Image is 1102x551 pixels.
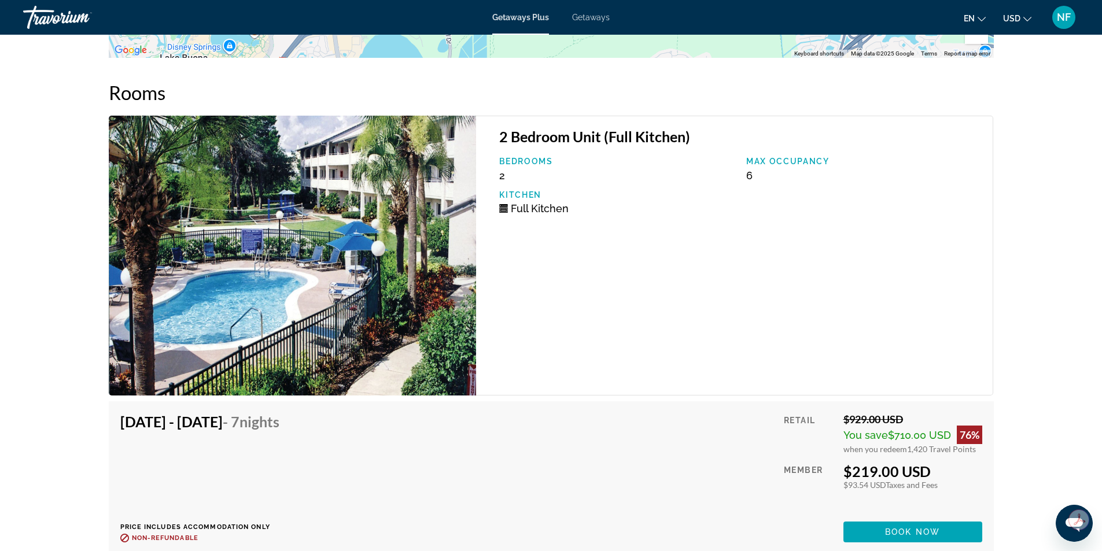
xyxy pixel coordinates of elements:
[784,463,834,513] div: Member
[794,50,844,58] button: Keyboard shortcuts
[499,128,981,145] h3: 2 Bedroom Unit (Full Kitchen)
[572,13,610,22] a: Getaways
[851,50,914,57] span: Map data ©2025 Google
[1003,14,1020,23] span: USD
[843,522,982,542] button: Book now
[120,413,279,430] h4: [DATE] - [DATE]
[109,81,994,104] h2: Rooms
[239,413,279,430] span: Nights
[1056,505,1093,542] iframe: Button to launch messaging window
[746,169,753,182] span: 6
[921,50,937,57] a: Terms (opens in new tab)
[957,426,982,444] div: 76%
[746,157,982,166] p: Max Occupancy
[886,480,938,490] span: Taxes and Fees
[1003,10,1031,27] button: Change currency
[499,157,735,166] p: Bedrooms
[843,429,888,441] span: You save
[964,10,986,27] button: Change language
[885,527,940,537] span: Book now
[223,413,279,430] span: - 7
[23,2,139,32] a: Travorium
[112,43,150,58] a: Open this area in Google Maps (opens a new window)
[1049,5,1079,29] button: User Menu
[112,43,150,58] img: Google
[843,463,982,480] div: $219.00 USD
[499,169,505,182] span: 2
[843,413,982,426] div: $929.00 USD
[1057,12,1071,23] span: NF
[843,480,982,490] div: $93.54 USD
[492,13,549,22] a: Getaways Plus
[888,429,951,441] span: $710.00 USD
[109,116,477,395] img: Westgate Leisure Resort
[944,50,990,57] a: Report a map error
[843,444,907,454] span: when you redeem
[120,523,288,531] p: Price includes accommodation only
[907,444,976,454] span: 1,420 Travel Points
[132,534,198,542] span: Non-refundable
[964,14,975,23] span: en
[511,202,569,215] span: Full Kitchen
[784,413,834,454] div: Retail
[499,190,735,199] p: Kitchen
